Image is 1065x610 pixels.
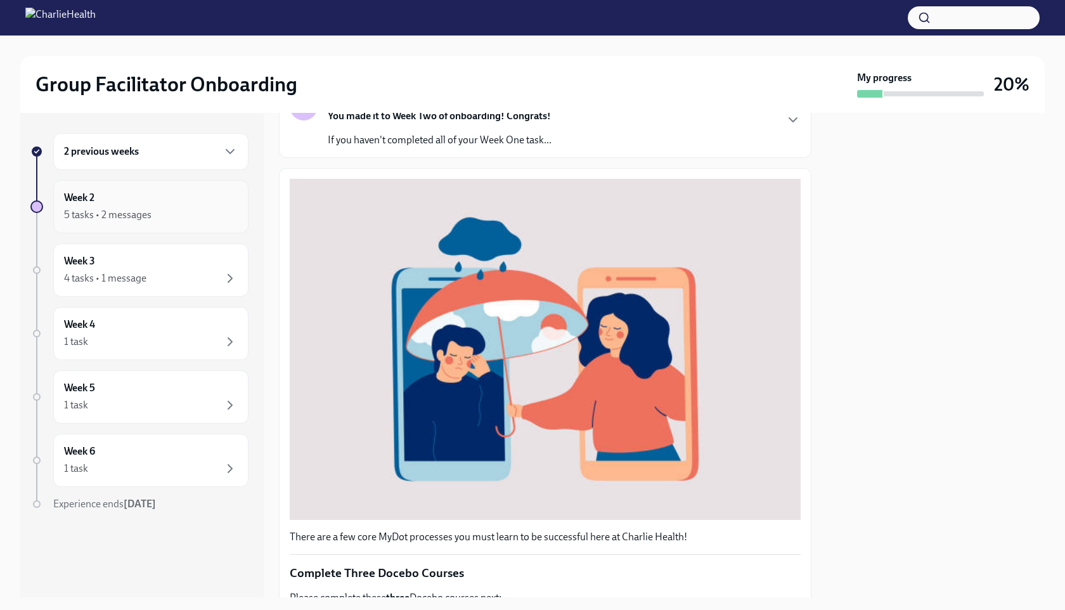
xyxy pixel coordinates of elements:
div: 1 task [64,398,88,412]
button: Zoom image [290,179,801,519]
p: If you haven't completed all of your Week One task... [328,133,552,147]
a: Week 34 tasks • 1 message [30,243,248,297]
h6: Week 5 [64,381,95,395]
h2: Group Facilitator Onboarding [35,72,297,97]
h6: Week 3 [64,254,95,268]
p: There are a few core MyDot processes you must learn to be successful here at Charlie Health! [290,530,801,544]
h3: 20% [994,73,1029,96]
h6: Week 4 [64,318,95,332]
a: Week 61 task [30,434,248,487]
strong: My progress [857,71,912,85]
div: 1 task [64,462,88,476]
strong: You made it to Week Two of onboarding! Congrats! [328,110,551,122]
a: Week 25 tasks • 2 messages [30,180,248,233]
h6: 2 previous weeks [64,145,139,159]
p: Please complete these Docebo courses next: [290,591,801,605]
a: Week 41 task [30,307,248,360]
h6: Week 2 [64,191,94,205]
strong: [DATE] [124,498,156,510]
span: Experience ends [53,498,156,510]
div: 4 tasks • 1 message [64,271,146,285]
div: 2 previous weeks [53,133,248,170]
div: 5 tasks • 2 messages [64,208,152,222]
a: Week 51 task [30,370,248,424]
p: Complete Three Docebo Courses [290,565,801,581]
img: CharlieHealth [25,8,96,28]
h6: Week 6 [64,445,95,458]
div: 1 task [64,335,88,349]
strong: three [386,592,410,604]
